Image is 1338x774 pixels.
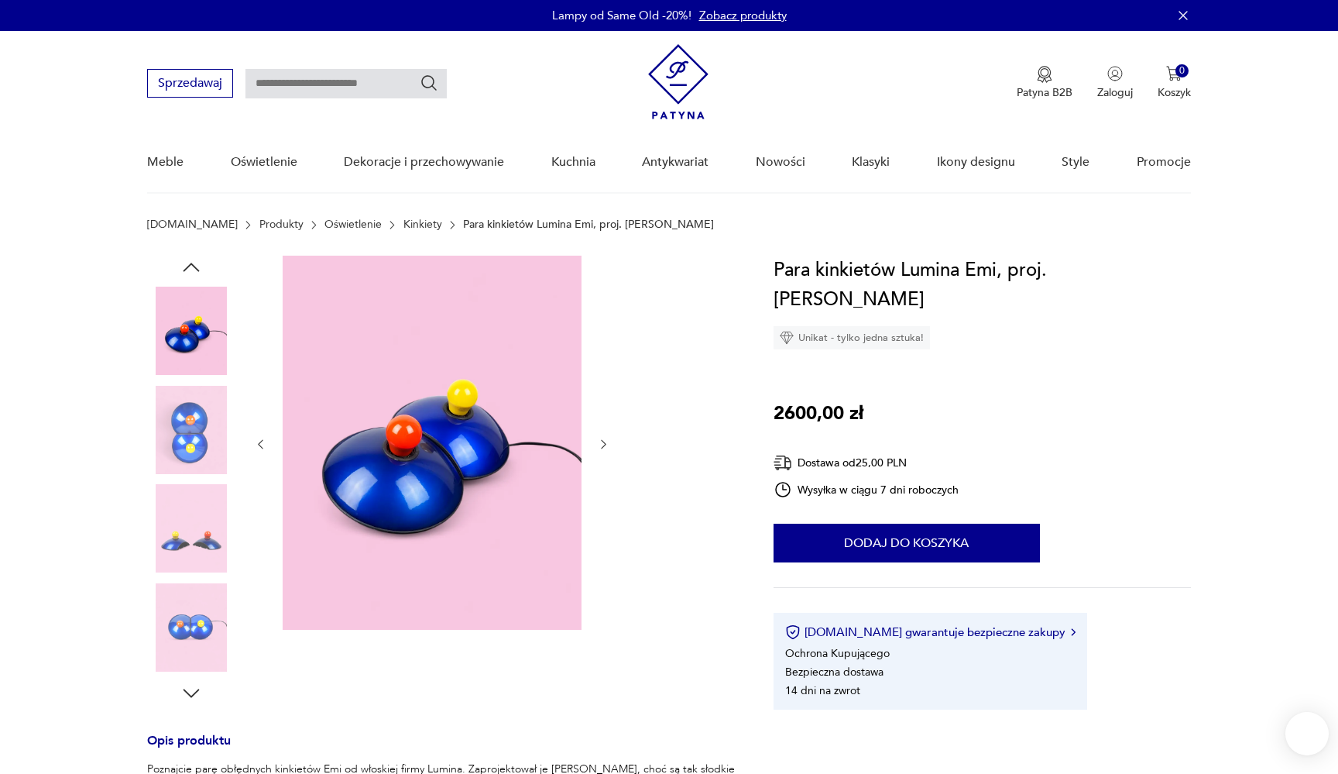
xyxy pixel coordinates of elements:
[147,736,736,762] h3: Opis produktu
[344,132,504,192] a: Dekoracje i przechowywanie
[1107,66,1123,81] img: Ikonka użytkownika
[774,453,959,473] div: Dostawa od 25,00 PLN
[551,132,595,192] a: Kuchnia
[463,218,714,231] p: Para kinkietów Lumina Emi, proj. [PERSON_NAME]
[785,646,890,661] li: Ochrona Kupującego
[147,287,235,375] img: Zdjęcie produktu Para kinkietów Lumina Emi, proj. Tommaso Cimini
[1175,64,1189,77] div: 0
[420,74,438,92] button: Szukaj
[1158,66,1191,100] button: 0Koszyk
[774,326,930,349] div: Unikat - tylko jedna sztuka!
[642,132,708,192] a: Antykwariat
[147,132,184,192] a: Meble
[774,524,1040,562] button: Dodaj do koszyka
[259,218,304,231] a: Produkty
[648,44,708,119] img: Patyna - sklep z meblami i dekoracjami vintage
[785,683,860,698] li: 14 dni na zwrot
[937,132,1015,192] a: Ikony designu
[756,132,805,192] a: Nowości
[852,132,890,192] a: Klasyki
[552,8,691,23] p: Lampy od Same Old -20%!
[147,69,233,98] button: Sprzedawaj
[774,399,863,428] p: 2600,00 zł
[147,583,235,672] img: Zdjęcie produktu Para kinkietów Lumina Emi, proj. Tommaso Cimini
[1166,66,1182,81] img: Ikona koszyka
[1097,85,1133,100] p: Zaloguj
[774,453,792,473] img: Ikona dostawy
[699,8,787,23] a: Zobacz produkty
[147,218,238,231] a: [DOMAIN_NAME]
[1017,66,1072,100] button: Patyna B2B
[774,480,959,499] div: Wysyłka w ciągu 7 dni roboczych
[1071,628,1076,636] img: Ikona strzałki w prawo
[785,624,801,640] img: Ikona certyfikatu
[147,386,235,474] img: Zdjęcie produktu Para kinkietów Lumina Emi, proj. Tommaso Cimini
[1285,712,1329,755] iframe: Smartsupp widget button
[1158,85,1191,100] p: Koszyk
[774,256,1191,315] h1: Para kinkietów Lumina Emi, proj. [PERSON_NAME]
[1137,132,1191,192] a: Promocje
[283,256,582,630] img: Zdjęcie produktu Para kinkietów Lumina Emi, proj. Tommaso Cimini
[1062,132,1089,192] a: Style
[147,79,233,90] a: Sprzedawaj
[403,218,442,231] a: Kinkiety
[785,624,1076,640] button: [DOMAIN_NAME] gwarantuje bezpieczne zakupy
[1037,66,1052,83] img: Ikona medalu
[785,665,883,679] li: Bezpieczna dostawa
[147,484,235,573] img: Zdjęcie produktu Para kinkietów Lumina Emi, proj. Tommaso Cimini
[1017,66,1072,100] a: Ikona medaluPatyna B2B
[1097,66,1133,100] button: Zaloguj
[324,218,382,231] a: Oświetlenie
[780,331,794,345] img: Ikona diamentu
[1017,85,1072,100] p: Patyna B2B
[231,132,297,192] a: Oświetlenie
